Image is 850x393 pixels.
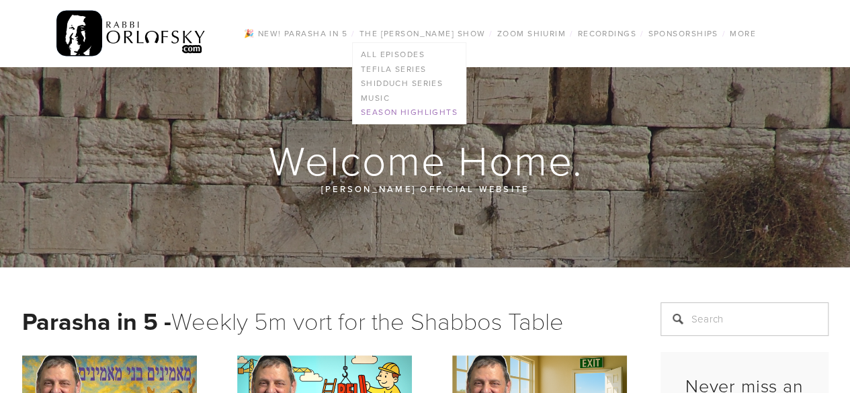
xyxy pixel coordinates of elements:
[22,138,830,181] h1: Welcome Home.
[570,28,573,39] span: /
[661,302,828,336] input: Search
[22,304,171,339] strong: Parasha in 5 -
[353,76,466,91] a: Shidduch Series
[489,28,493,39] span: /
[640,28,644,39] span: /
[353,105,466,120] a: Season Highlights
[644,25,722,42] a: Sponsorships
[493,25,570,42] a: Zoom Shiurim
[573,25,640,42] a: Recordings
[726,25,760,42] a: More
[22,302,627,339] h1: Weekly 5m vort for the Shabbos Table
[722,28,726,39] span: /
[240,25,351,42] a: 🎉 NEW! Parasha in 5
[103,181,748,196] p: [PERSON_NAME] official website
[353,62,466,77] a: Tefila series
[56,7,206,60] img: RabbiOrlofsky.com
[353,47,466,62] a: All Episodes
[353,91,466,105] a: Music
[355,25,490,42] a: The [PERSON_NAME] Show
[351,28,355,39] span: /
